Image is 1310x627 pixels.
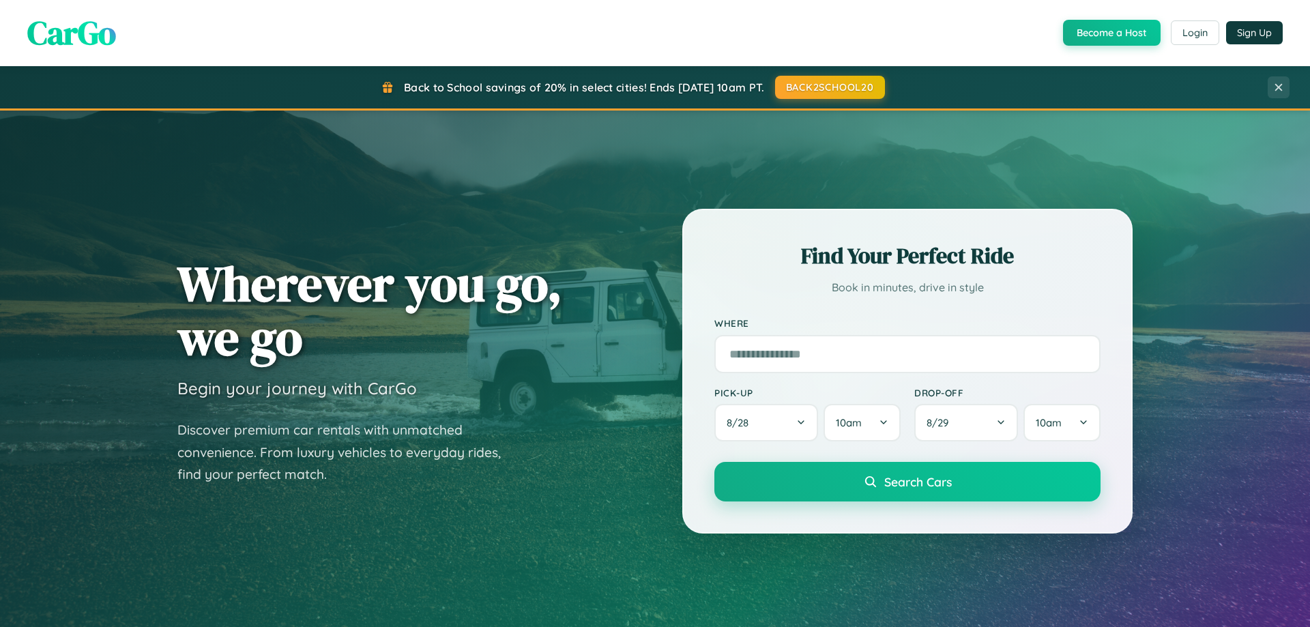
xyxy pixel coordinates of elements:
span: 10am [1036,416,1062,429]
h2: Find Your Perfect Ride [714,241,1101,271]
label: Drop-off [914,387,1101,398]
p: Discover premium car rentals with unmatched convenience. From luxury vehicles to everyday rides, ... [177,419,519,486]
button: 10am [824,404,901,441]
span: 8 / 28 [727,416,755,429]
span: 10am [836,416,862,429]
button: Login [1171,20,1219,45]
button: Search Cars [714,462,1101,501]
button: 8/28 [714,404,818,441]
span: 8 / 29 [927,416,955,429]
h3: Begin your journey with CarGo [177,378,417,398]
p: Book in minutes, drive in style [714,278,1101,297]
button: BACK2SCHOOL20 [775,76,885,99]
button: Sign Up [1226,21,1283,44]
button: 10am [1023,404,1101,441]
label: Pick-up [714,387,901,398]
button: Become a Host [1063,20,1161,46]
h1: Wherever you go, we go [177,257,562,364]
span: Search Cars [884,474,952,489]
span: Back to School savings of 20% in select cities! Ends [DATE] 10am PT. [404,81,764,94]
span: CarGo [27,10,116,55]
label: Where [714,318,1101,330]
button: 8/29 [914,404,1018,441]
